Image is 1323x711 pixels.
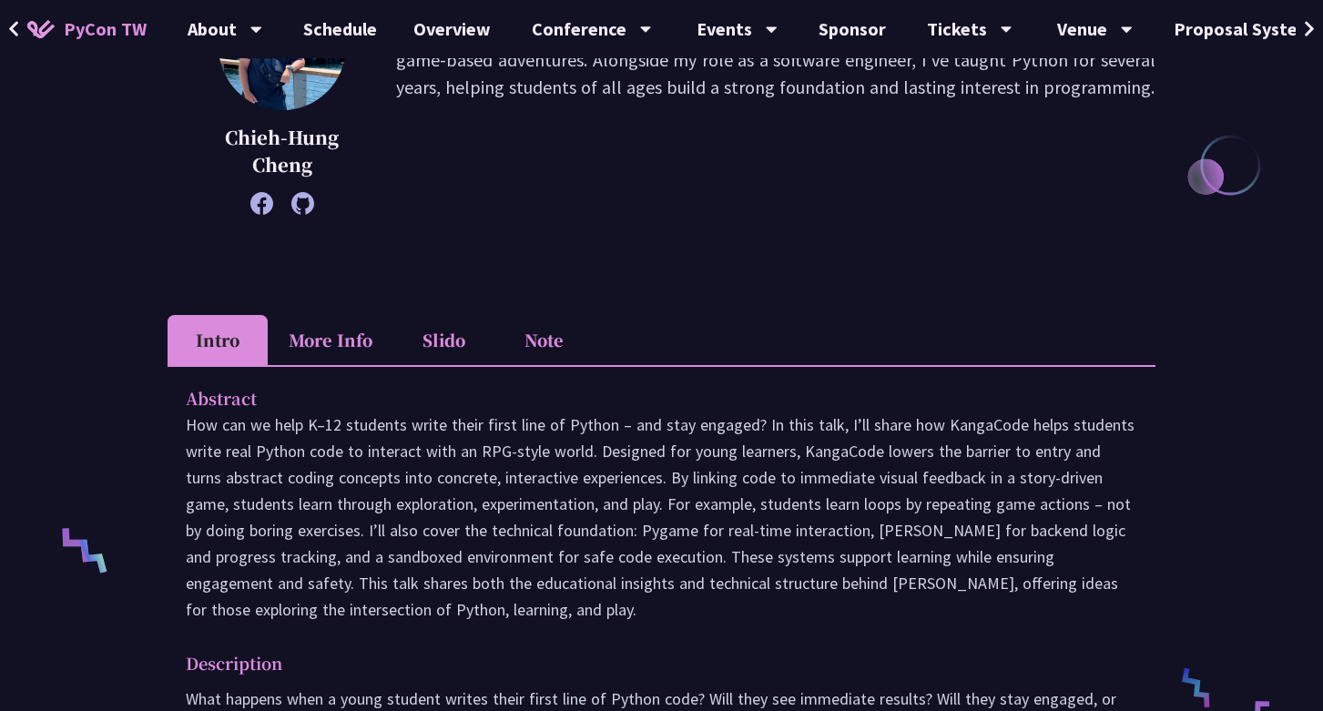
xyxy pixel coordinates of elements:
p: Chieh-Hung Cheng [213,124,351,178]
p: How can we help K–12 students write their first line of Python – and stay engaged? In this talk, ... [186,411,1137,623]
li: More Info [268,315,393,365]
li: Note [494,315,594,365]
span: PyCon TW [64,15,147,43]
a: PyCon TW [9,6,165,52]
li: Intro [168,315,268,365]
p: Abstract [186,385,1101,411]
li: Slido [393,315,494,365]
img: Home icon of PyCon TW 2025 [27,20,55,38]
p: Description [186,650,1101,676]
